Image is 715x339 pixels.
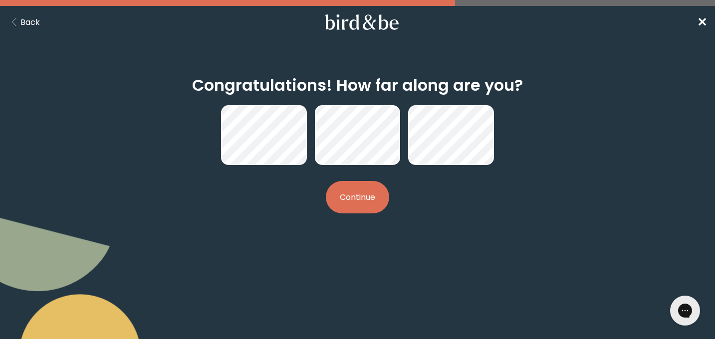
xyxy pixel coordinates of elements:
[326,181,389,213] button: Continue
[192,73,523,97] h2: Congratulations! How far along are you?
[8,16,40,28] button: Back Button
[697,14,707,30] span: ✕
[665,292,705,329] iframe: Gorgias live chat messenger
[697,13,707,31] a: ✕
